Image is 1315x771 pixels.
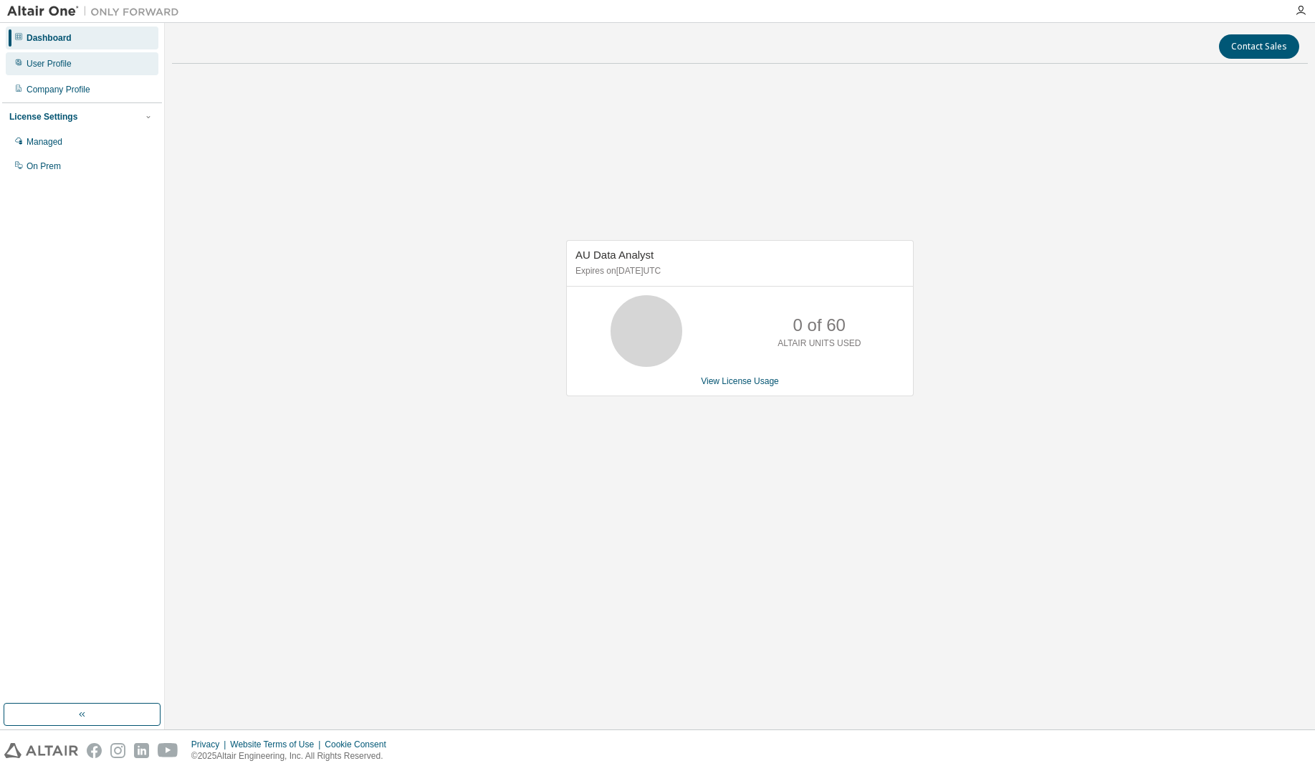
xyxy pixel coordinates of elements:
button: Contact Sales [1219,34,1299,59]
div: Cookie Consent [325,739,394,750]
div: On Prem [27,161,61,172]
p: 0 of 60 [793,313,846,337]
div: License Settings [9,111,77,123]
p: © 2025 Altair Engineering, Inc. All Rights Reserved. [191,750,395,762]
div: Website Terms of Use [230,739,325,750]
img: instagram.svg [110,743,125,758]
img: altair_logo.svg [4,743,78,758]
div: Privacy [191,739,230,750]
div: Company Profile [27,84,90,95]
img: youtube.svg [158,743,178,758]
img: facebook.svg [87,743,102,758]
div: Dashboard [27,32,72,44]
span: AU Data Analyst [575,249,654,261]
div: User Profile [27,58,72,70]
img: Altair One [7,4,186,19]
img: linkedin.svg [134,743,149,758]
div: Managed [27,136,62,148]
a: View License Usage [701,376,779,386]
p: ALTAIR UNITS USED [778,337,861,350]
p: Expires on [DATE] UTC [575,265,901,277]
